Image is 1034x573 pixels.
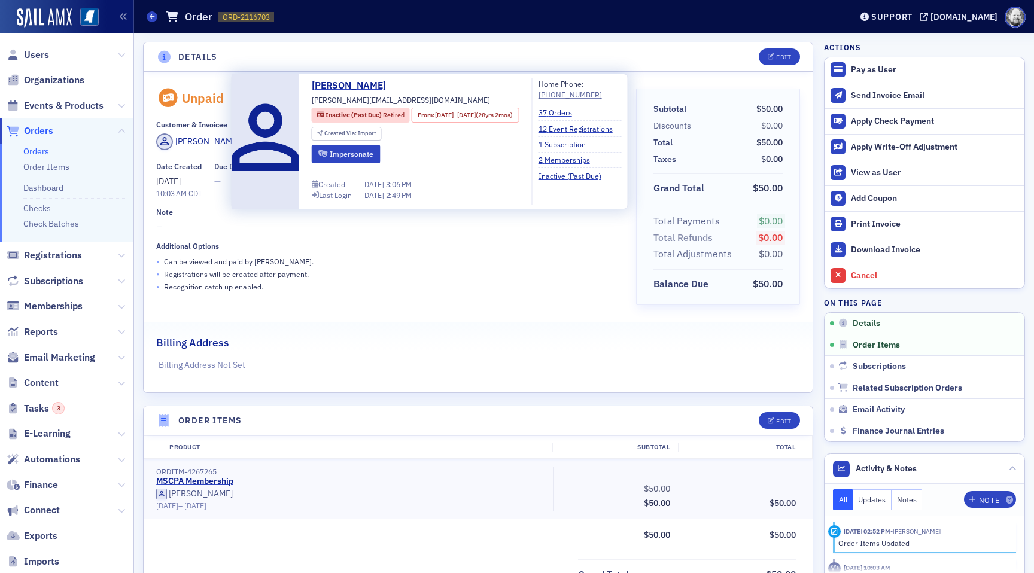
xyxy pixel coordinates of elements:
button: Edit [759,412,800,429]
div: ORDITM-4267265 [156,467,545,476]
div: Download Invoice [851,245,1018,255]
div: Customer & Invoicee [156,120,227,129]
span: Balance Due [653,277,713,291]
div: Created Via: Import [312,127,382,141]
time: 7/1/2025 10:03 AM [844,563,890,572]
p: Can be viewed and paid by [PERSON_NAME] . [164,256,314,267]
span: [DATE] [362,179,386,189]
span: $0.00 [761,154,783,164]
span: Finance Journal Entries [853,426,944,437]
button: Apply Write-Off Adjustment [825,134,1024,160]
a: Reports [7,325,58,339]
a: Events & Products [7,99,104,112]
a: 12 Event Registrations [539,123,622,134]
span: Total Refunds [653,231,717,245]
span: From : [418,111,436,120]
span: $50.00 [770,498,796,508]
span: ORD-2116703 [223,12,270,22]
a: Inactive (Past Due) [539,170,610,181]
div: Total [678,443,804,452]
span: Orders [24,124,53,138]
div: Discounts [653,120,691,132]
span: $50.00 [770,529,796,540]
a: Tasks3 [7,402,65,415]
div: Pay as User [851,65,1018,75]
span: • [156,255,160,268]
h4: On this page [824,297,1025,308]
a: [PHONE_NUMBER] [539,89,602,100]
span: [DATE] [457,111,476,119]
p: Recognition catch up enabled. [164,281,263,292]
div: Subtotal [552,443,678,452]
span: Email Marketing [24,351,95,364]
div: [PERSON_NAME] [175,135,239,148]
span: Automations [24,453,80,466]
span: Reports [24,325,58,339]
button: Send Invoice Email [825,83,1024,108]
a: Organizations [7,74,84,87]
a: Orders [23,146,49,157]
span: $50.00 [756,103,783,114]
time: 10:03 AM [156,188,187,198]
h1: Order [185,10,212,24]
a: Finance [7,478,58,492]
span: Activity & Notes [856,462,917,475]
div: Apply Check Payment [851,116,1018,127]
button: Edit [759,48,800,65]
h4: Order Items [178,414,242,427]
span: [DATE] [156,501,178,510]
span: Subtotal [653,103,691,115]
div: Cancel [851,270,1018,281]
span: CDT [187,188,202,198]
span: Taxes [653,153,680,166]
span: Donna Mitchell [890,527,941,535]
button: View as User [825,160,1024,185]
button: Cancel [825,263,1024,288]
span: $0.00 [759,248,783,260]
span: Exports [24,529,57,542]
span: [DATE] [362,190,386,200]
a: Automations [7,453,80,466]
span: $50.00 [644,498,670,508]
button: Apply Check Payment [825,108,1024,134]
div: Edit [776,418,791,425]
span: • [156,268,160,281]
a: Check Batches [23,218,79,229]
div: Product [161,443,552,452]
div: Note [979,497,999,504]
span: Discounts [653,120,695,132]
span: Email Activity [853,404,905,415]
button: Pay as User [825,57,1024,83]
span: Order Items [853,340,900,350]
a: 1 Subscription [539,139,595,150]
div: Total Payments [653,214,720,228]
a: 37 Orders [539,107,581,118]
time: 9/18/2025 02:52 PM [844,527,890,535]
div: Taxes [653,153,676,166]
button: Add Coupon [825,185,1024,211]
button: [DOMAIN_NAME] [920,13,1002,21]
p: Registrations will be created after payment. [164,269,309,279]
img: SailAMX [17,8,72,28]
span: Subscriptions [853,361,906,372]
div: Date Created [156,162,202,171]
div: View as User [851,167,1018,178]
div: Support [871,11,913,22]
span: 3:06 PM [386,179,412,189]
a: Registrations [7,249,82,262]
span: [DATE] [156,176,181,187]
div: From: 1997-07-01 00:00:00 [412,108,519,123]
a: Subscriptions [7,275,83,288]
div: Order Items Updated [838,538,1008,548]
a: Download Invoice [825,237,1024,263]
div: Note [156,208,173,217]
button: Impersonate [312,145,381,163]
span: Total Adjustments [653,247,736,261]
span: $0.00 [758,231,783,243]
div: – [156,501,545,510]
a: Dashboard [23,182,63,193]
div: [DOMAIN_NAME] [930,11,997,22]
span: Events & Products [24,99,104,112]
span: Inactive (Past Due) [326,111,383,119]
span: Finance [24,478,58,492]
